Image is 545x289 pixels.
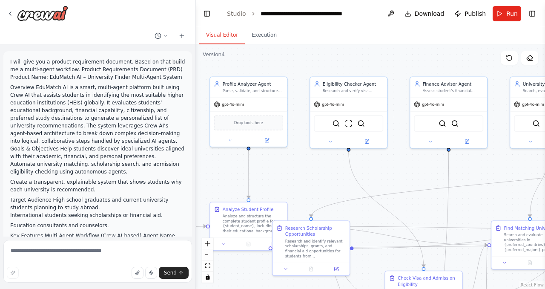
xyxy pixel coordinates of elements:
[285,239,346,259] div: Research and identify relevant scholarships, grants, and financial aid opportunities for students...
[532,120,540,127] img: SerperDevTool
[7,267,19,279] button: Improve this prompt
[415,9,445,18] span: Download
[398,275,458,287] div: Check Visa and Admission Eligibility
[223,81,283,87] div: Profile Analyzer Agent
[209,202,288,251] div: Analyze Student ProfileAnalyze and structure the complete student profile for {student_name}, inc...
[422,102,444,107] span: gpt-4o-mini
[323,88,383,93] div: Research and verify visa requirements, admission eligibility criteria, and country-specific educa...
[291,223,488,249] g: Edge from 715a28c1-0af1-46fe-ae8f-0051e57d0e84 to 8947995b-04a1-4cc2-ae20-e84f05fc03fb
[310,77,388,149] div: Eligibility Checker AgentResearch and verify visa requirements, admission eligibility criteria, a...
[493,6,521,21] button: Run
[223,206,273,213] div: Analyze Student Profile
[175,31,189,41] button: Start a new chat
[10,211,185,219] p: International students seeking scholarships or financial aid.
[201,8,213,20] button: Hide left sidebar
[349,138,384,145] button: Open in side panel
[145,267,157,279] button: Click to speak your automation idea
[10,196,185,211] li: Target Audience High school graduates and current university students planning to study abroad.
[202,272,213,283] button: toggle interactivity
[227,10,246,17] a: Studio
[451,120,459,127] img: SerplyWebSearchTool
[235,240,262,248] button: No output available
[202,238,213,249] button: zoom in
[249,137,284,144] button: Open in side panel
[345,152,427,267] g: Edge from 74429a58-d5c9-46dd-9fbe-e47b8c48df8d to db88d643-2c91-46ca-892e-e738546c8758
[151,31,172,41] button: Switch to previous chat
[202,238,213,283] div: React Flow controls
[465,9,486,18] span: Publish
[272,220,350,276] div: Research Scholarship OpportunitiesResearch and identify relevant scholarships, grants, and financ...
[357,120,365,127] img: SerplyWebSearchTool
[202,260,213,272] button: fit view
[516,259,543,267] button: No output available
[132,267,143,279] button: Upload files
[10,145,185,160] p: Goals & Objectives Help students discover ideal universities aligned with their academic, financi...
[223,88,283,93] div: Parse, validate, and structure student profile data including GPA, qualifications, academic backg...
[101,223,206,245] g: Edge from triggers to 715a28c1-0af1-46fe-ae8f-0051e57d0e84
[10,84,185,145] p: Overview EduMatch AI is a smart, multi-agent platform built using Crew AI that assists students i...
[449,138,485,145] button: Open in side panel
[222,102,244,107] span: gpt-4o-mini
[326,265,347,273] button: Open in side panel
[526,8,538,20] button: Show right sidebar
[202,249,213,260] button: zoom out
[333,120,340,127] img: SerperDevTool
[10,58,185,81] p: I will give you a product requirement document. Based on that build me a multi-agent workflow. Pr...
[234,120,263,126] span: Drop tools here
[322,102,344,107] span: gpt-4o-mini
[439,120,446,127] img: SerperDevTool
[159,267,189,279] button: Send
[10,160,185,176] p: Automate university matching, scholarship search, and admission eligibility checking using autono...
[345,120,353,127] img: ScrapeWebsiteTool
[323,81,383,87] div: Eligibility Checker Agent
[521,283,544,287] a: React Flow attribution
[227,9,342,18] nav: breadcrumb
[423,81,483,87] div: Finance Advisor Agent
[164,269,177,276] span: Send
[451,6,489,21] button: Publish
[10,222,185,229] p: Education consultants and counselors.
[209,77,288,147] div: Profile Analyzer AgentParse, validate, and structure student profile data including GPA, qualific...
[506,9,518,18] span: Run
[285,225,346,237] div: Research Scholarship Opportunities
[223,214,283,234] div: Analyze and structure the complete student profile for {student_name}, including their educationa...
[423,88,483,93] div: Assess student's financial capacity, research tuition costs, living expenses, and identify afford...
[522,102,544,107] span: gpt-4o-mini
[410,77,488,149] div: Finance Advisor AgentAssess student's financial capacity, research tuition costs, living expenses...
[10,178,185,194] p: Create a transparent, explainable system that shows students why each university is recommended.
[245,26,284,44] button: Execution
[263,240,284,248] button: Open in side panel
[245,150,252,198] g: Edge from 37d4c553-5b84-45ba-9799-eac4263dad8e to 715a28c1-0af1-46fe-ae8f-0051e57d0e84
[401,6,448,21] button: Download
[298,265,324,273] button: No output available
[199,26,245,44] button: Visual Editor
[203,51,225,58] div: Version 4
[17,6,68,21] img: Logo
